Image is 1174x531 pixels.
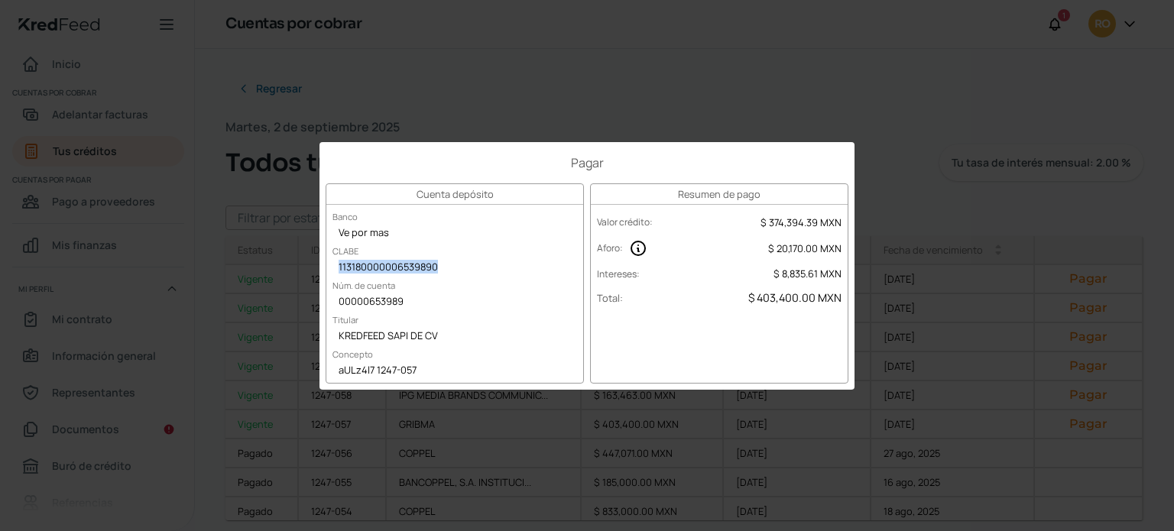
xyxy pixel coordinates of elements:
span: $ 8,835.61 MXN [773,267,842,280]
div: Ve por mas [326,222,583,245]
label: Total : [597,291,623,305]
label: Núm. de cuenta [326,274,401,297]
label: Aforo : [597,241,623,254]
div: 00000653989 [326,291,583,314]
h3: Cuenta depósito [326,184,583,205]
label: Valor crédito : [597,215,653,228]
span: $ 374,394.39 MXN [761,215,842,229]
div: 113180000006539890 [326,257,583,280]
h3: Resumen de pago [591,184,848,205]
label: Banco [326,205,364,228]
label: Concepto [326,342,379,366]
label: CLABE [326,239,365,263]
label: Intereses : [597,267,640,280]
span: $ 20,170.00 MXN [768,241,842,255]
div: aULz4l7 1247-057 [326,360,583,383]
h1: Pagar [326,154,848,171]
div: KREDFEED SAPI DE CV [326,325,583,348]
span: $ 403,400.00 MXN [748,290,842,305]
label: Titular [326,308,365,332]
